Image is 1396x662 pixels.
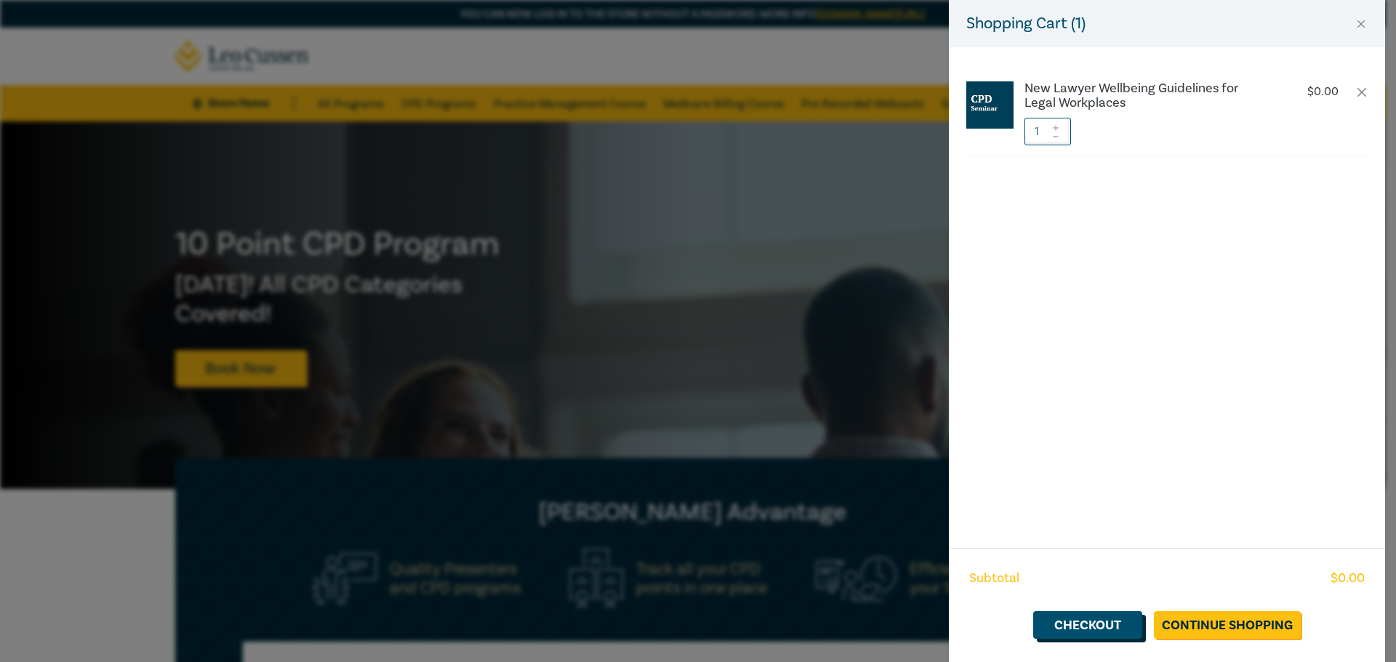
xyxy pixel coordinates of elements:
a: New Lawyer Wellbeing Guidelines for Legal Workplaces [1024,81,1266,110]
p: $ 0.00 [1307,85,1339,99]
a: Checkout [1033,611,1142,639]
a: Continue Shopping [1154,611,1301,639]
h5: Shopping Cart ( 1 ) [966,12,1086,36]
input: 1 [1024,118,1071,145]
img: CPD%20Seminar.jpg [966,81,1014,129]
span: $ 0.00 [1331,569,1365,588]
button: Close [1355,17,1368,31]
span: Subtotal [969,569,1019,588]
